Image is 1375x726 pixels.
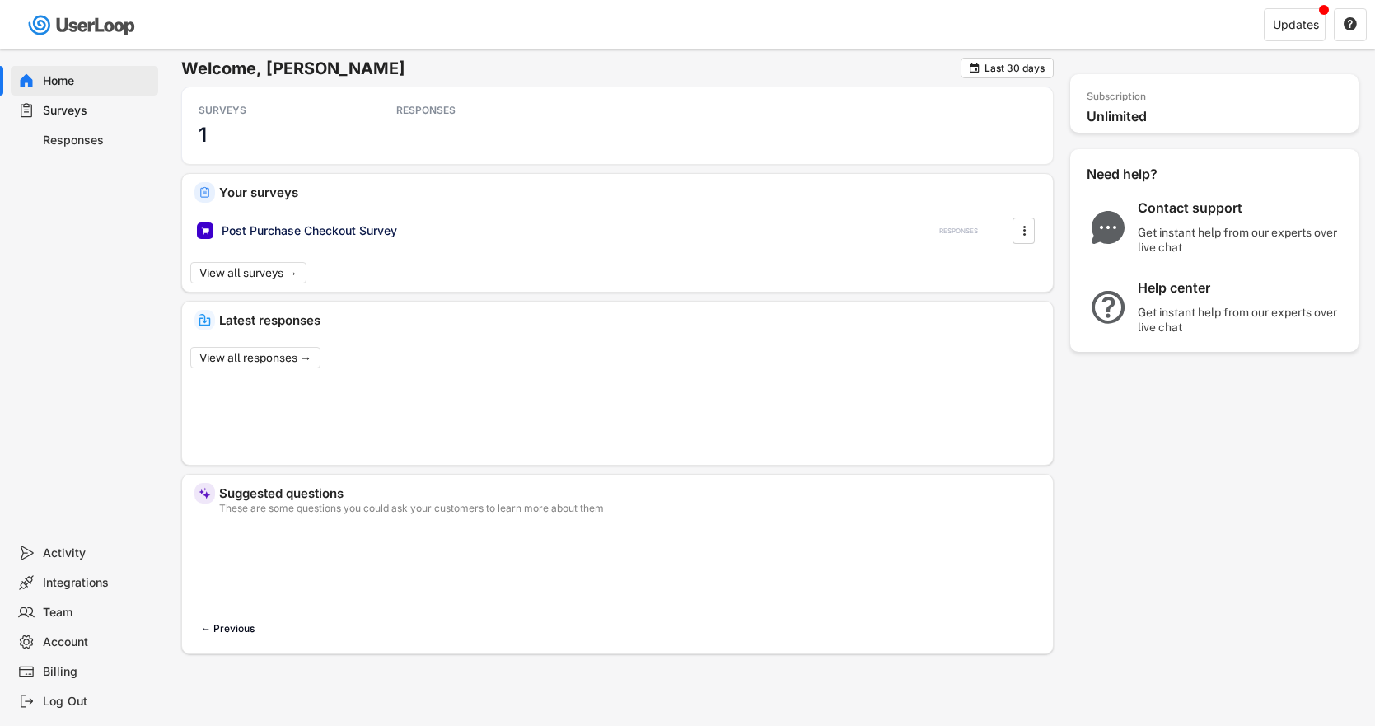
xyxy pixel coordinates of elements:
text:  [970,62,980,74]
h6: Welcome, [PERSON_NAME] [181,58,961,79]
button:  [968,62,980,74]
text:  [1344,16,1357,31]
button:  [1016,218,1032,243]
div: Get instant help from our experts over live chat [1138,225,1344,255]
div: Post Purchase Checkout Survey [222,222,397,239]
div: Team [43,605,152,621]
button: View all surveys → [190,262,306,283]
img: ChatMajor.svg [1087,211,1129,244]
div: Need help? [1087,166,1202,183]
div: RESPONSES [939,227,978,236]
div: Last 30 days [984,63,1045,73]
h3: 1 [199,122,207,148]
div: Updates [1273,19,1319,30]
div: Activity [43,546,152,561]
button:  [1343,17,1358,32]
button: View all responses → [190,347,320,368]
img: userloop-logo-01.svg [25,8,141,42]
div: SURVEYS [199,104,347,117]
div: Suggested questions [219,487,1041,499]
div: Home [43,73,152,89]
div: Latest responses [219,314,1041,326]
div: Surveys [43,103,152,119]
div: Log Out [43,694,152,710]
div: Contact support [1138,199,1344,217]
button: ← Previous [194,616,261,641]
div: Your surveys [219,186,1041,199]
div: Get instant help from our experts over live chat [1138,305,1344,335]
div: Billing [43,664,152,680]
div: Unlimited [1087,108,1350,125]
img: QuestionMarkInverseMajor.svg [1087,291,1129,324]
div: Responses [43,133,152,148]
div: Help center [1138,279,1344,297]
div: These are some questions you could ask your customers to learn more about them [219,504,1041,513]
img: MagicMajor%20%28Purple%29.svg [199,487,211,499]
div: Account [43,635,152,650]
div: Subscription [1087,91,1146,104]
text:  [1022,222,1026,239]
img: IncomingMajor.svg [199,314,211,326]
div: Integrations [43,575,152,591]
div: RESPONSES [396,104,545,117]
